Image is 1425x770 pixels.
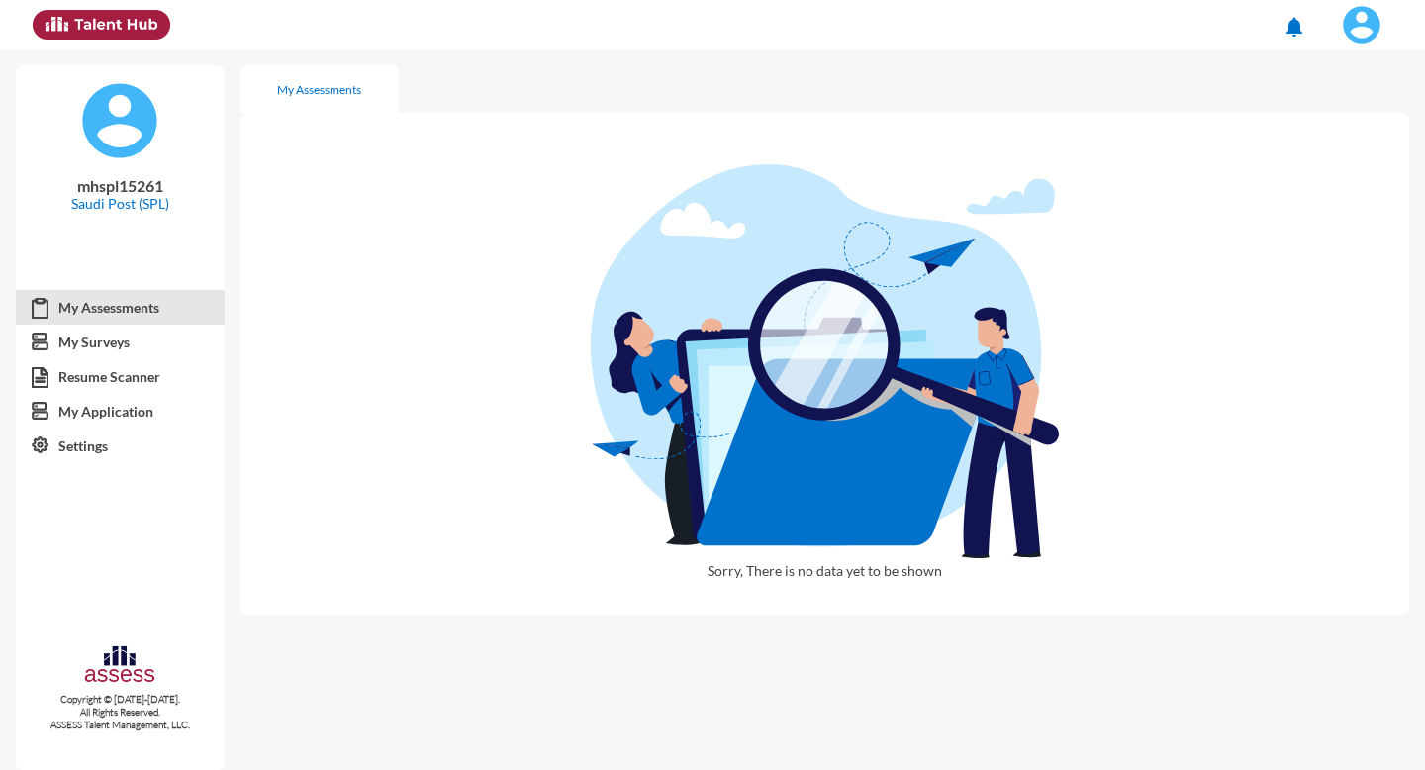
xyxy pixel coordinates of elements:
[16,359,225,395] a: Resume Scanner
[16,290,225,326] a: My Assessments
[83,643,156,689] img: assesscompany-logo.png
[591,562,1059,595] p: Sorry, There is no data yet to be shown
[16,429,225,464] a: Settings
[1282,15,1306,39] mat-icon: notifications
[277,82,361,97] div: My Assessments
[80,81,159,160] img: default%20profile%20image.svg
[32,176,209,195] p: mhspl15261
[16,325,225,360] a: My Surveys
[16,693,225,731] p: Copyright © [DATE]-[DATE]. All Rights Reserved. ASSESS Talent Management, LLC.
[16,394,225,430] a: My Application
[32,195,209,212] p: Saudi Post (SPL)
